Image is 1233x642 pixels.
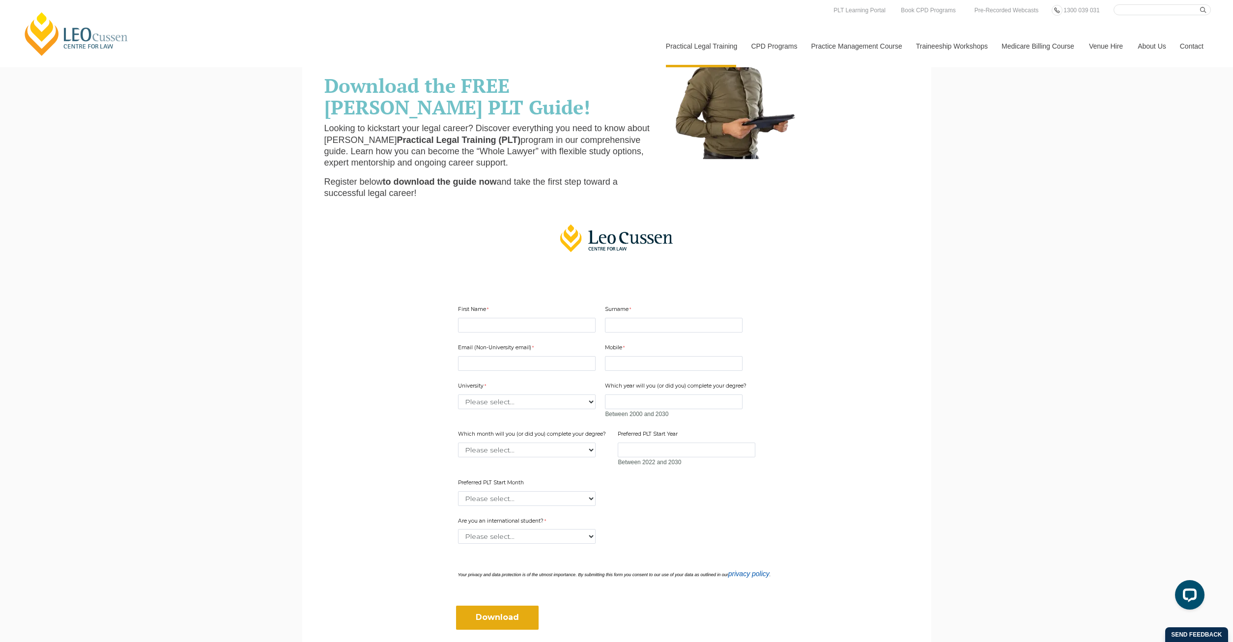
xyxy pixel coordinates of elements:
span: Looking to kickstart your legal career? Discover everything you need to know about [PERSON_NAME] [324,123,650,144]
span: Practical Legal Training (PLT) [397,135,521,145]
label: University [458,382,488,392]
span: Register below [324,177,383,187]
a: Venue Hire [1082,25,1130,67]
select: Which month will you (or did you) complete your degree? [458,443,596,457]
input: Surname [605,318,743,333]
a: privacy policy [728,570,770,578]
iframe: LiveChat chat widget [1167,576,1208,617]
input: Email (Non-University email) [458,356,596,371]
span: 1300 039 031 [1063,7,1099,14]
a: Practical Legal Training [659,25,744,67]
select: Preferred PLT Start Month [458,491,596,506]
a: [PERSON_NAME] Centre for Law [22,11,131,57]
input: Preferred PLT Start Year [618,443,755,457]
strong: Download the FREE [PERSON_NAME] PLT Guide! [324,72,590,120]
label: Are you an international student? [458,517,556,527]
a: Contact [1173,25,1211,67]
a: Traineeship Workshops [909,25,994,67]
i: Your privacy and data protection is of the utmost importance. By submitting this form you consent... [458,572,771,577]
input: Download [456,606,539,629]
label: Which year will you (or did you) complete your degree? [605,382,749,392]
a: Pre-Recorded Webcasts [972,5,1041,16]
a: CPD Programs [744,25,803,67]
span: and take the first step toward a successful legal career! [324,177,618,198]
label: Which month will you (or did you) complete your degree? [458,430,608,440]
label: Email (Non-University email) [458,344,536,354]
span: program in our comprehensive guide. Learn how you can become the “Whole Lawyer” with flexible stu... [324,135,644,168]
input: Mobile [605,356,743,371]
input: First Name [458,318,596,333]
select: Are you an international student? [458,529,596,544]
label: Surname [605,306,633,315]
label: First Name [458,306,491,315]
label: Preferred PLT Start Year [618,430,680,440]
span: Between 2022 and 2030 [618,459,681,466]
span: Between 2000 and 2030 [605,411,668,418]
a: Book CPD Programs [898,5,958,16]
input: Which year will you (or did you) complete your degree? [605,394,743,409]
a: 1300 039 031 [1061,5,1102,16]
a: PLT Learning Portal [831,5,888,16]
select: University [458,394,596,409]
a: About Us [1130,25,1173,67]
a: Medicare Billing Course [994,25,1082,67]
label: Preferred PLT Start Month [458,479,526,489]
span: to download the guide now [383,177,497,187]
a: Practice Management Course [804,25,909,67]
label: Mobile [605,344,627,354]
